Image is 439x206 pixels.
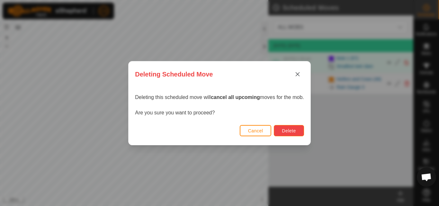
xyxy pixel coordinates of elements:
[135,94,304,101] p: Deleting this scheduled move will moves for the mob.
[135,69,213,79] span: Deleting Scheduled Move
[282,128,296,133] span: Delete
[211,94,260,100] strong: cancel all upcoming
[248,128,263,133] span: Cancel
[135,109,304,117] p: Are you sure you want to proceed?
[240,125,272,136] button: Cancel
[417,167,436,187] div: Open chat
[274,125,304,136] button: Delete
